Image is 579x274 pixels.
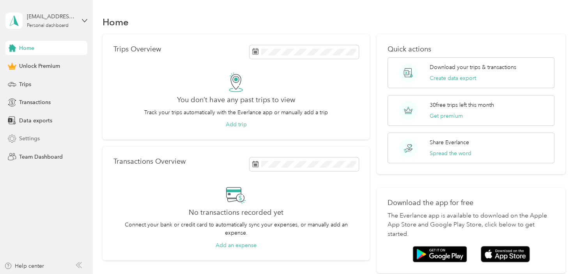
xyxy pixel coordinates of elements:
img: App store [481,246,530,263]
span: Home [19,44,34,52]
div: Personal dashboard [27,23,69,28]
img: Google play [413,246,467,262]
p: 30 free trips left this month [430,101,494,109]
button: Get premium [430,112,463,120]
div: [EMAIL_ADDRESS][DOMAIN_NAME] [27,12,76,21]
h1: Home [103,18,129,26]
p: Download your trips & transactions [430,63,516,71]
p: Download the app for free [388,199,555,207]
span: Data exports [19,117,52,125]
p: Share Everlance [430,138,469,147]
p: Transactions Overview [113,157,186,166]
span: Settings [19,134,40,143]
h2: You don’t have any past trips to view [177,96,295,104]
button: Add trip [225,120,246,129]
p: Quick actions [388,45,555,53]
p: Connect your bank or credit card to automatically sync your expenses, or manually add an expense. [113,221,359,237]
iframe: Everlance-gr Chat Button Frame [535,230,579,274]
p: The Everlance app is available to download on the Apple App Store and Google Play Store, click be... [388,211,555,239]
span: Trips [19,80,31,88]
span: Transactions [19,98,51,106]
button: Add an expense [216,241,257,249]
h2: No transactions recorded yet [189,209,283,217]
button: Help center [4,262,44,270]
span: Team Dashboard [19,153,63,161]
p: Track your trips automatically with the Everlance app or manually add a trip [144,108,328,117]
button: Create data export [430,74,476,82]
span: Unlock Premium [19,62,60,70]
button: Spread the word [430,149,471,157]
p: Trips Overview [113,45,161,53]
